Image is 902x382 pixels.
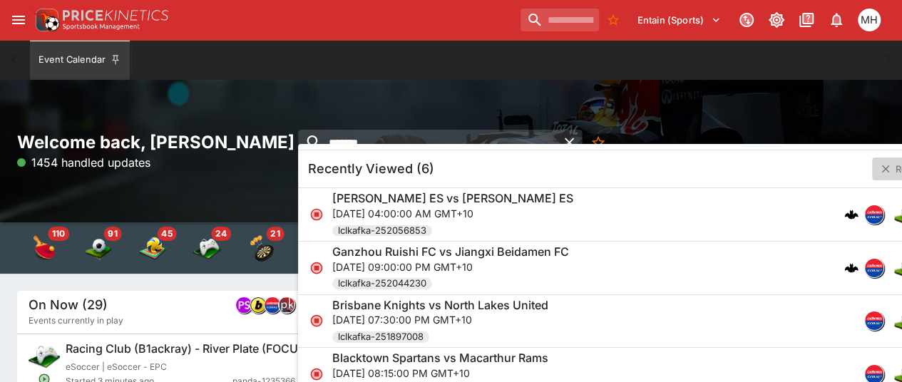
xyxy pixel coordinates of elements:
h5: On Now (29) [29,296,108,313]
span: Events currently in play [29,314,123,328]
img: esports.png [29,340,60,371]
div: bwin [250,296,267,314]
img: PriceKinetics [63,10,168,21]
button: Documentation [794,7,819,33]
img: logo-cerberus.svg [844,207,859,222]
button: Event Calendar [30,40,130,80]
button: Michael Hutchinson [854,4,885,36]
img: logo-cerberus.svg [844,261,859,275]
span: lclkafka-251897008 [332,330,429,344]
span: 110 [48,227,69,241]
button: Toggle light/dark mode [764,7,789,33]
div: Volleyball [138,234,167,262]
img: Sportsbook Management [63,24,140,30]
div: lclkafka [864,311,884,331]
h6: [PERSON_NAME] ES vs [PERSON_NAME] ES [332,191,573,206]
button: open drawer [6,7,31,33]
div: Michael Hutchinson [858,9,881,31]
img: table_tennis [30,234,58,262]
div: cerberus [844,207,859,222]
h5: Recently Viewed (6) [308,160,434,177]
span: eSoccer | eSoccer - EPC [66,361,167,372]
div: Esports [193,234,221,262]
img: bwin.png [250,297,266,313]
h6: Racing Club (B1ackray) - River Plate (FOCUS) (Bo1) [66,341,340,356]
button: No Bookmarks [602,9,625,31]
svg: Closed [309,314,324,328]
p: [DATE] 08:15:00 PM GMT+10 [332,366,548,381]
svg: Closed [309,207,324,222]
div: cerberus [844,261,859,275]
span: lclkafka-252056853 [332,224,432,238]
h6: Brisbane Knights vs North Lakes United [332,298,548,313]
span: 91 [103,227,121,241]
p: [DATE] 07:30:00 PM GMT+10 [332,312,548,327]
img: soccer [84,234,113,262]
button: Connected to PK [734,7,759,33]
img: pricekinetics.png [279,297,294,313]
button: No Bookmarks [585,130,610,155]
div: lclkafka [264,296,281,314]
button: Select Tenant [629,9,729,31]
span: 24 [211,227,231,241]
img: esports [193,234,221,262]
div: Table Tennis [30,234,58,262]
img: darts [247,234,275,262]
svg: Closed [309,261,324,275]
img: lclkafka.png [265,297,280,313]
h2: Welcome back, [PERSON_NAME] [17,131,301,153]
h6: Ganzhou Ruishi FC vs Jiangxi Beidamen FC [332,244,569,259]
h6: Blacktown Spartans vs Macarthur Rams [332,351,548,366]
img: lclkafka.png [865,205,883,224]
button: Notifications [824,7,849,33]
img: volleyball [138,234,167,262]
img: lclkafka.png [865,259,883,277]
svg: Closed [309,367,324,381]
input: search [521,9,599,31]
span: 45 [157,227,176,241]
p: [DATE] 04:00:00 AM GMT+10 [332,206,573,221]
div: lclkafka [864,205,884,224]
span: lclkafka-252044230 [332,277,432,291]
div: Soccer [84,234,113,262]
div: pricekinetics [278,296,295,314]
div: lclkafka [864,258,884,278]
img: PriceKinetics Logo [31,6,60,34]
img: pandascore.png [236,297,252,313]
p: [DATE] 09:00:00 PM GMT+10 [332,259,569,274]
div: pandascore [235,296,252,314]
div: Darts [247,234,275,262]
p: 1454 handled updates [17,154,150,171]
img: lclkafka.png [865,311,883,330]
input: search [298,130,556,155]
span: 21 [266,227,284,241]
